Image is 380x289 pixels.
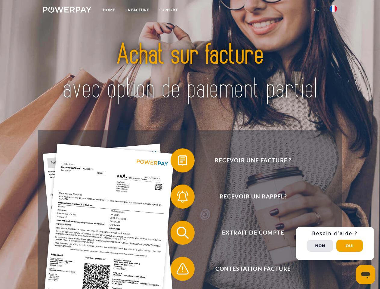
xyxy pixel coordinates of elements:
img: qb_bill.svg [175,153,190,168]
button: Extrait de compte [171,221,327,245]
a: Support [154,5,183,15]
span: Extrait de compte [179,221,327,245]
button: Recevoir un rappel? [171,185,327,209]
button: Contestation Facture [171,257,327,281]
img: title-powerpay_fr.svg [57,29,323,115]
span: Recevoir une facture ? [179,148,327,172]
img: qb_warning.svg [175,261,190,276]
button: Recevoir une facture ? [171,148,327,172]
div: Schnellhilfe [296,227,374,260]
a: Home [98,5,120,15]
h3: Besoin d’aide ? [299,231,370,237]
button: Non [307,240,333,252]
img: logo-powerpay-white.svg [43,7,91,13]
span: Recevoir un rappel? [179,185,327,209]
button: Oui [336,240,363,252]
span: Contestation Facture [179,257,327,281]
iframe: Bouton de lancement de la fenêtre de messagerie [356,265,375,284]
a: CG [309,5,325,15]
img: fr [330,5,337,12]
a: LA FACTURE [120,5,154,15]
img: qb_search.svg [175,225,190,240]
img: qb_bell.svg [175,189,190,204]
